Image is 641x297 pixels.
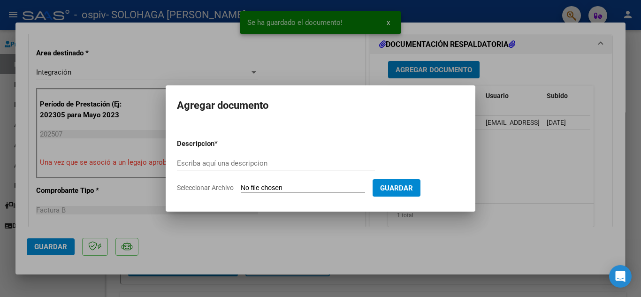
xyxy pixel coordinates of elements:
span: Guardar [380,184,413,192]
h2: Agregar documento [177,97,464,114]
p: Descripcion [177,138,263,149]
button: Guardar [373,179,420,197]
div: Open Intercom Messenger [609,265,632,288]
span: Seleccionar Archivo [177,184,234,191]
